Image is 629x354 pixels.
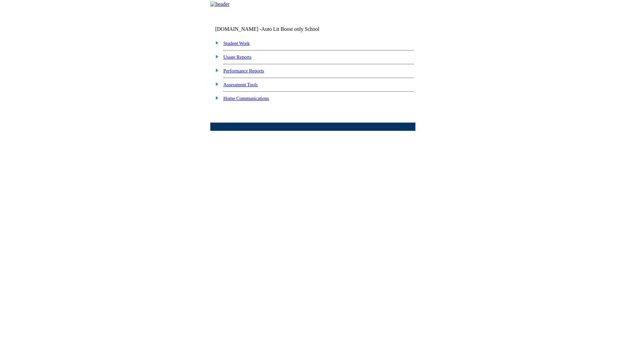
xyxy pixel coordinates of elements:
[261,26,319,32] nobr: Auto Lit Boost only School
[212,53,219,59] img: plus.gif
[223,41,250,46] a: Student Work
[210,1,230,7] img: header
[223,68,264,73] a: Performance Reports
[212,40,219,46] img: plus.gif
[212,81,219,87] img: plus.gif
[223,82,258,87] a: Assessment Tools
[223,54,252,60] a: Usage Reports
[223,96,269,101] a: Home Communications
[212,67,219,73] img: plus.gif
[212,95,219,101] img: plus.gif
[215,26,336,32] td: [DOMAIN_NAME] -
